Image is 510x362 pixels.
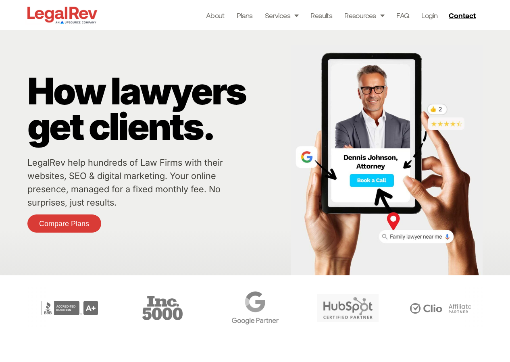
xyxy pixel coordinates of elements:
div: 3 / 6 [118,287,207,329]
a: LegalRev help hundreds of Law Firms with their websites, SEO & digital marketing. Your online pre... [27,157,223,208]
div: 2 / 6 [25,287,114,329]
a: Compare Plans [27,214,101,233]
div: 6 / 6 [396,287,485,329]
a: Resources [344,10,384,21]
a: About [206,10,225,21]
a: Plans [237,10,253,21]
a: FAQ [396,10,409,21]
div: Carousel [25,287,485,329]
div: 5 / 6 [304,287,392,329]
span: Compare Plans [39,220,89,227]
div: 4 / 6 [211,287,300,329]
a: Login [421,10,437,21]
nav: Menu [206,10,438,21]
a: Services [265,10,299,21]
p: How lawyers get clients. [27,73,287,144]
span: Contact [449,12,476,19]
a: Contact [445,9,481,22]
a: Results [310,10,332,21]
